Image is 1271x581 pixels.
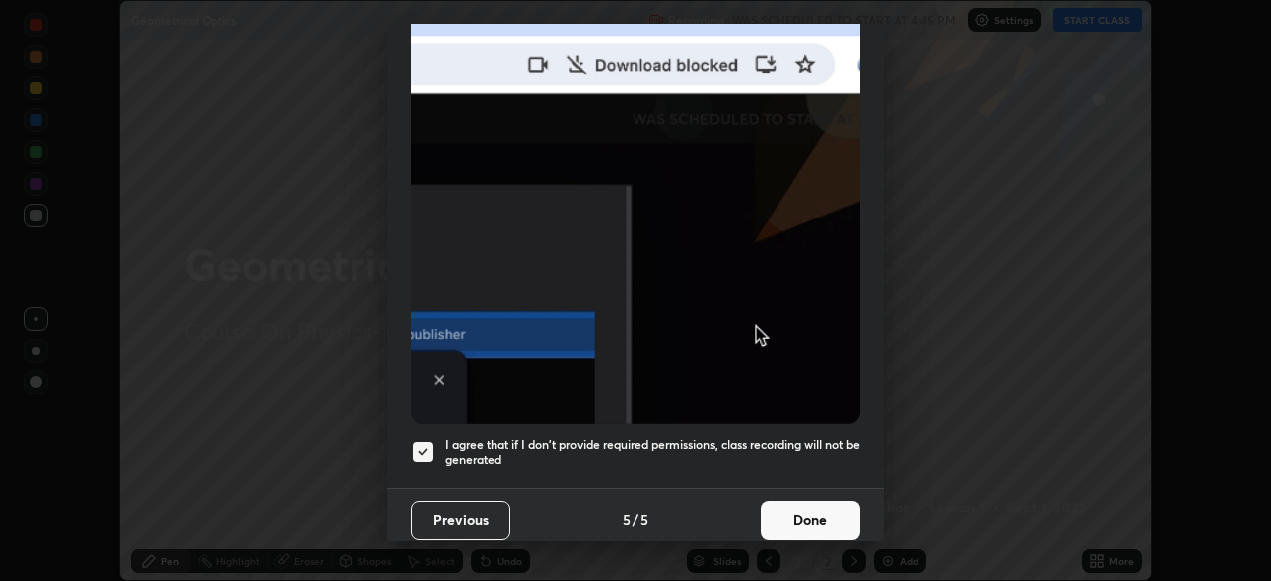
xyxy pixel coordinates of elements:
[623,509,631,530] h4: 5
[445,437,860,468] h5: I agree that if I don't provide required permissions, class recording will not be generated
[633,509,638,530] h4: /
[640,509,648,530] h4: 5
[411,501,510,540] button: Previous
[761,501,860,540] button: Done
